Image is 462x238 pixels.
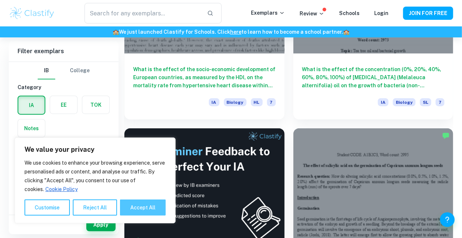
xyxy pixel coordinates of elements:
[18,120,45,137] button: Notes
[38,62,90,80] div: Filter type choice
[84,3,201,23] input: Search for any exemplars...
[224,98,247,106] span: Biology
[82,96,109,114] button: TOK
[251,98,263,106] span: HL
[267,98,276,106] span: 7
[38,62,55,80] button: IB
[393,98,416,106] span: Biology
[45,186,78,193] a: Cookie Policy
[73,199,117,216] button: Reject All
[403,7,453,20] button: JOIN FOR FREE
[339,10,360,16] a: Schools
[343,29,349,35] span: 🏫
[25,158,166,194] p: We use cookies to enhance your browsing experience, serve personalised ads or content, and analys...
[120,199,166,216] button: Accept All
[50,96,77,114] button: EE
[18,83,110,91] h6: Category
[230,29,241,35] a: here
[378,98,388,106] span: IA
[113,29,119,35] span: 🏫
[133,65,276,89] h6: What is the effect of the socio-economic development of European countries, as measured by the HD...
[442,132,450,139] img: Marked
[15,138,176,223] div: We value your privacy
[251,9,285,17] p: Exemplars
[18,96,45,114] button: IA
[300,10,324,18] p: Review
[420,98,431,106] span: SL
[70,62,90,80] button: College
[25,145,166,154] p: We value your privacy
[25,199,70,216] button: Customise
[9,6,55,21] img: Clastify logo
[209,98,219,106] span: IA
[436,98,444,106] span: 7
[374,10,388,16] a: Login
[86,218,116,231] button: Apply
[302,65,445,89] h6: What is the effect of the concentration (0%, 20%, 40%, 60%, 80%, 100%) of [MEDICAL_DATA] (Melaleu...
[1,28,461,36] h6: We just launched Clastify for Schools. Click to learn how to become a school partner.
[9,41,119,62] h6: Filter exemplars
[440,212,455,227] button: Help and Feedback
